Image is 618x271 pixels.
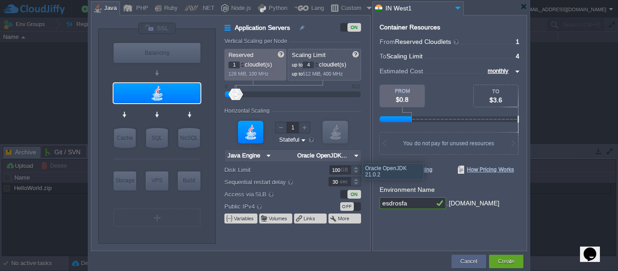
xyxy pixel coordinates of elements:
[386,52,423,60] span: Scaling Limit
[340,202,354,211] div: OFF
[162,2,178,15] div: Ruby
[447,197,499,209] div: .[DOMAIN_NAME]
[224,177,316,187] label: Sequential restart delay
[380,24,440,31] div: Container Resources
[146,128,168,148] div: SQL Databases
[292,62,303,67] span: up to
[224,38,290,44] div: Vertical Scaling per Node
[146,128,168,148] div: SQL
[292,52,326,58] span: Scaling Limit
[114,171,136,190] div: Storage Containers
[228,52,253,58] span: Reserved
[380,186,435,193] label: Environment Name
[114,171,136,190] div: Storage
[228,59,283,68] p: cloudlet(s)
[266,2,287,15] div: Python
[338,2,365,15] div: Custom
[114,43,200,63] div: Balancing
[303,71,343,76] span: 512 MiB, 400 MHz
[380,66,423,76] span: Estimated Cost
[516,52,519,60] span: 4
[380,52,386,60] span: To
[178,171,200,190] div: Build Node
[395,38,460,45] span: Reserved Cloudlets
[461,257,477,266] button: Cancel
[101,2,117,15] div: Java
[498,257,514,266] button: Create
[396,96,409,103] span: $0.8
[292,71,303,76] span: up to
[114,43,200,63] div: Load Balancer
[228,2,251,15] div: Node.js
[269,215,288,222] button: Volumes
[516,38,519,45] span: 1
[225,84,228,89] div: 0
[224,165,316,175] label: Disk Limit
[474,89,518,94] div: TO
[234,215,255,222] button: Variables
[580,235,609,262] iframe: chat widget
[380,88,425,94] div: FROM
[304,215,316,222] button: Links
[380,38,395,45] span: From
[338,215,350,222] button: More
[198,2,214,15] div: .NET
[340,177,350,186] div: sec
[114,209,200,227] div: Create New Layer
[347,190,361,199] div: ON
[458,166,514,174] span: How Pricing Works
[347,23,361,32] div: ON
[114,83,200,103] div: Application Servers
[224,201,316,211] label: Public IPv4
[292,59,358,68] p: cloudlet(s)
[146,171,168,190] div: Elastic VPS
[228,71,269,76] span: 128 MiB, 100 MHz
[146,171,168,190] div: VPS
[341,166,350,174] div: GB
[365,165,421,178] div: Oracle OpenJDK 21.0.2
[178,128,200,148] div: NoSQL Databases
[178,171,200,190] div: Build
[490,96,502,104] span: $3.6
[224,108,272,114] div: Horizontal Scaling
[224,189,316,199] label: Access via SLB
[178,128,200,148] div: NoSQL
[114,128,136,148] div: Cache
[309,2,324,15] div: Lang
[133,2,148,15] div: PHP
[352,84,360,89] div: 512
